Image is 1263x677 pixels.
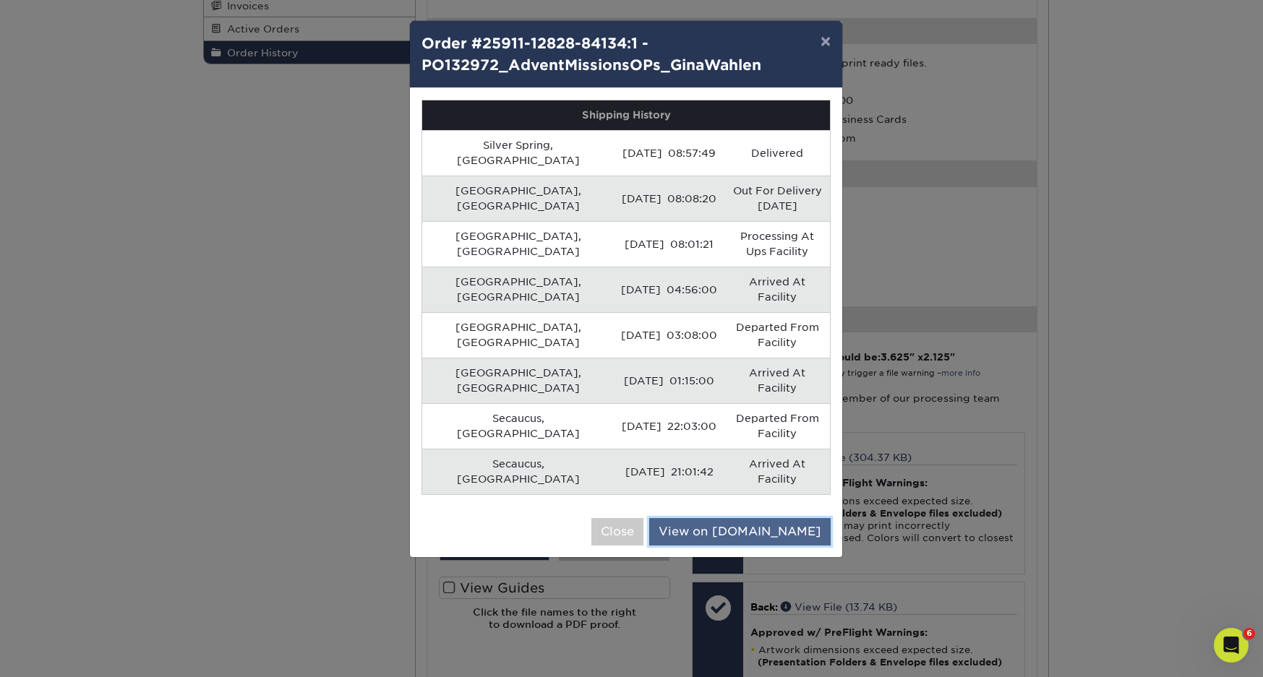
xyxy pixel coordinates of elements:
[422,130,614,176] td: Silver Spring, [GEOGRAPHIC_DATA]
[422,312,614,358] td: [GEOGRAPHIC_DATA], [GEOGRAPHIC_DATA]
[809,21,842,61] button: ×
[724,449,830,494] td: Arrived At Facility
[724,176,830,221] td: Out For Delivery [DATE]
[422,449,614,494] td: Secaucus, [GEOGRAPHIC_DATA]
[724,358,830,403] td: Arrived At Facility
[724,130,830,176] td: Delivered
[614,403,724,449] td: [DATE] 22:03:00
[591,518,643,546] button: Close
[422,403,614,449] td: Secaucus, [GEOGRAPHIC_DATA]
[422,176,614,221] td: [GEOGRAPHIC_DATA], [GEOGRAPHIC_DATA]
[421,33,831,76] h4: Order #25911-12828-84134:1 - PO132972_AdventMissionsOPs_GinaWahlen
[614,312,724,358] td: [DATE] 03:08:00
[614,176,724,221] td: [DATE] 08:08:20
[422,221,614,267] td: [GEOGRAPHIC_DATA], [GEOGRAPHIC_DATA]
[614,221,724,267] td: [DATE] 08:01:21
[724,221,830,267] td: Processing At Ups Facility
[422,100,830,130] th: Shipping History
[649,518,831,546] a: View on [DOMAIN_NAME]
[724,312,830,358] td: Departed From Facility
[614,130,724,176] td: [DATE] 08:57:49
[422,358,614,403] td: [GEOGRAPHIC_DATA], [GEOGRAPHIC_DATA]
[724,403,830,449] td: Departed From Facility
[724,267,830,312] td: Arrived At Facility
[614,449,724,494] td: [DATE] 21:01:42
[614,267,724,312] td: [DATE] 04:56:00
[1243,628,1255,639] span: 6
[422,267,614,312] td: [GEOGRAPHIC_DATA], [GEOGRAPHIC_DATA]
[1214,628,1249,663] iframe: Intercom live chat
[614,358,724,403] td: [DATE] 01:15:00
